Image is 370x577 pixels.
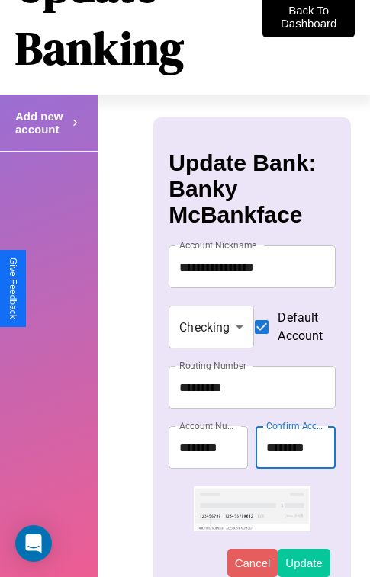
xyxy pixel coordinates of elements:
[169,150,335,228] h3: Update Bank: Banky McBankface
[266,419,327,432] label: Confirm Account Number
[15,110,69,136] h4: Add new account
[8,258,18,319] div: Give Feedback
[179,419,240,432] label: Account Number
[179,239,257,252] label: Account Nickname
[15,525,52,562] div: Open Intercom Messenger
[278,309,323,345] span: Default Account
[194,486,310,531] img: check
[278,549,330,577] button: Update
[227,549,278,577] button: Cancel
[179,359,246,372] label: Routing Number
[169,306,254,348] div: Checking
